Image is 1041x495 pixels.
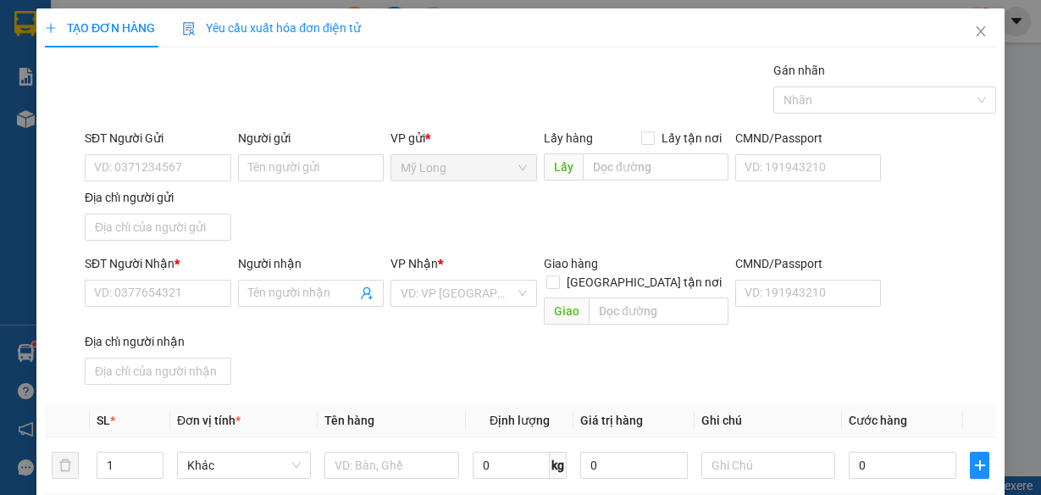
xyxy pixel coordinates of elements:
[149,467,159,477] span: down
[970,452,989,479] button: plus
[85,188,231,207] div: Địa chỉ người gửi
[45,21,155,35] span: TẠO ĐƠN HÀNG
[695,404,843,437] th: Ghi chú
[490,414,550,427] span: Định lượng
[144,465,163,478] span: Decrease Value
[583,153,728,181] input: Dọc đường
[182,21,361,35] span: Yêu cầu xuất hóa đơn điện tử
[544,131,593,145] span: Lấy hàng
[52,452,79,479] button: delete
[187,453,302,478] span: Khác
[589,298,728,325] input: Dọc đường
[85,254,231,273] div: SĐT Người Nhận
[85,129,231,147] div: SĐT Người Gửi
[85,214,231,241] input: Địa chỉ của người gửi
[97,414,110,427] span: SL
[701,452,836,479] input: Ghi Chú
[580,452,688,479] input: 0
[85,358,231,385] input: Địa chỉ của người nhận
[544,153,583,181] span: Lấy
[773,64,825,77] label: Gán nhãn
[544,257,598,270] span: Giao hàng
[360,286,374,300] span: user-add
[85,332,231,351] div: Địa chỉ người nhận
[238,254,385,273] div: Người nhận
[390,129,537,147] div: VP gửi
[182,22,196,36] img: icon
[849,414,907,427] span: Cước hàng
[45,22,57,34] span: plus
[390,257,438,270] span: VP Nhận
[401,155,527,181] span: Mỹ Long
[655,129,728,147] span: Lấy tận nơi
[974,25,988,38] span: close
[971,459,988,472] span: plus
[957,8,1005,56] button: Close
[580,414,643,427] span: Giá trị hàng
[144,453,163,465] span: Increase Value
[177,414,241,427] span: Đơn vị tính
[324,452,459,479] input: VD: Bàn, Ghế
[735,254,882,273] div: CMND/Passport
[238,129,385,147] div: Người gửi
[550,452,567,479] span: kg
[324,414,374,427] span: Tên hàng
[735,129,882,147] div: CMND/Passport
[149,455,159,465] span: up
[544,298,589,325] span: Giao
[560,273,728,292] span: [GEOGRAPHIC_DATA] tận nơi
